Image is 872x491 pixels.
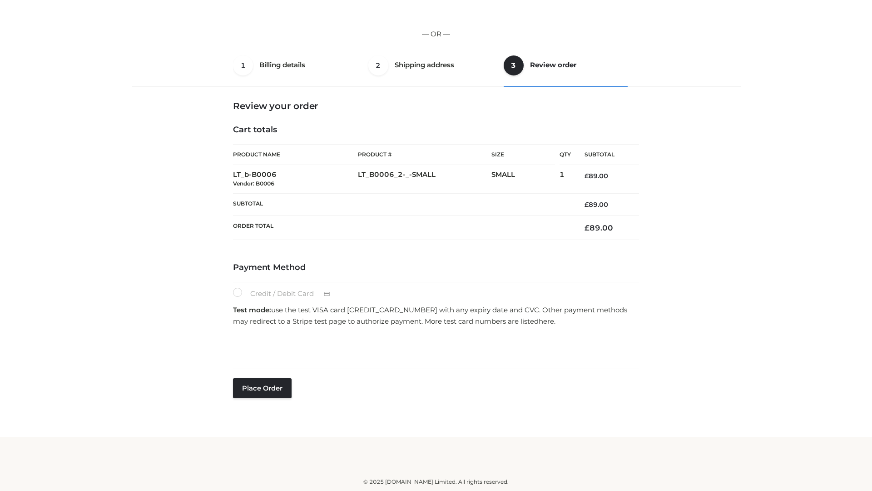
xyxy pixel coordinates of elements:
th: Product Name [233,144,358,165]
span: £ [585,200,589,209]
bdi: 89.00 [585,172,608,180]
bdi: 89.00 [585,200,608,209]
td: SMALL [491,165,560,194]
p: — OR — [135,28,737,40]
td: LT_b-B0006 [233,165,358,194]
iframe: Secure payment input frame [231,330,637,363]
th: Subtotal [571,145,639,165]
th: Order Total [233,216,571,240]
strong: Test mode: [233,306,271,314]
span: £ [585,172,589,180]
p: use the test VISA card [CREDIT_CARD_NUMBER] with any expiry date and CVC. Other payment methods m... [233,304,639,327]
th: Size [491,145,555,165]
div: © 2025 [DOMAIN_NAME] Limited. All rights reserved. [135,477,737,486]
span: £ [585,223,590,232]
h4: Payment Method [233,263,639,273]
a: here [539,317,554,326]
th: Product # [358,144,491,165]
small: Vendor: B0006 [233,180,274,187]
td: 1 [560,165,571,194]
th: Qty [560,144,571,165]
label: Credit / Debit Card [233,288,340,300]
td: LT_B0006_2-_-SMALL [358,165,491,194]
img: Credit / Debit Card [318,289,335,300]
bdi: 89.00 [585,223,613,232]
h4: Cart totals [233,125,639,135]
h3: Review your order [233,100,639,111]
button: Place order [233,378,292,398]
th: Subtotal [233,193,571,215]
